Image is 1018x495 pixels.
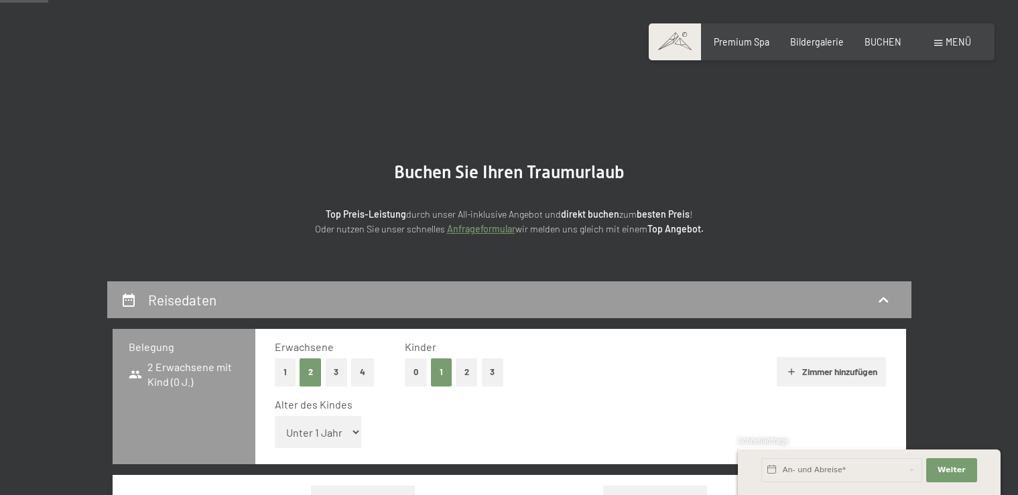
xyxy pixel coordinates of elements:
[148,291,216,308] h2: Reisedaten
[714,36,769,48] a: Premium Spa
[790,36,844,48] a: Bildergalerie
[129,340,239,354] h3: Belegung
[777,357,886,386] button: Zimmer hinzufügen
[926,458,977,482] button: Weiter
[946,36,971,48] span: Menü
[637,208,690,220] strong: besten Preis
[129,360,239,390] span: 2 Erwachsene mit Kind (0 J.)
[275,358,296,386] button: 1
[275,397,876,412] div: Alter des Kindes
[394,162,625,182] span: Buchen Sie Ihren Traumurlaub
[456,358,478,386] button: 2
[482,358,504,386] button: 3
[647,223,704,234] strong: Top Angebot.
[405,358,427,386] button: 0
[214,207,804,237] p: durch unser All-inklusive Angebot und zum ! Oder nutzen Sie unser schnelles wir melden uns gleich...
[738,436,788,445] span: Schnellanfrage
[326,358,348,386] button: 3
[351,358,374,386] button: 4
[865,36,901,48] a: BUCHEN
[561,208,619,220] strong: direkt buchen
[938,465,966,476] span: Weiter
[447,223,515,234] a: Anfrageformular
[431,358,452,386] button: 1
[275,340,334,353] span: Erwachsene
[326,208,406,220] strong: Top Preis-Leistung
[300,358,322,386] button: 2
[405,340,436,353] span: Kinder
